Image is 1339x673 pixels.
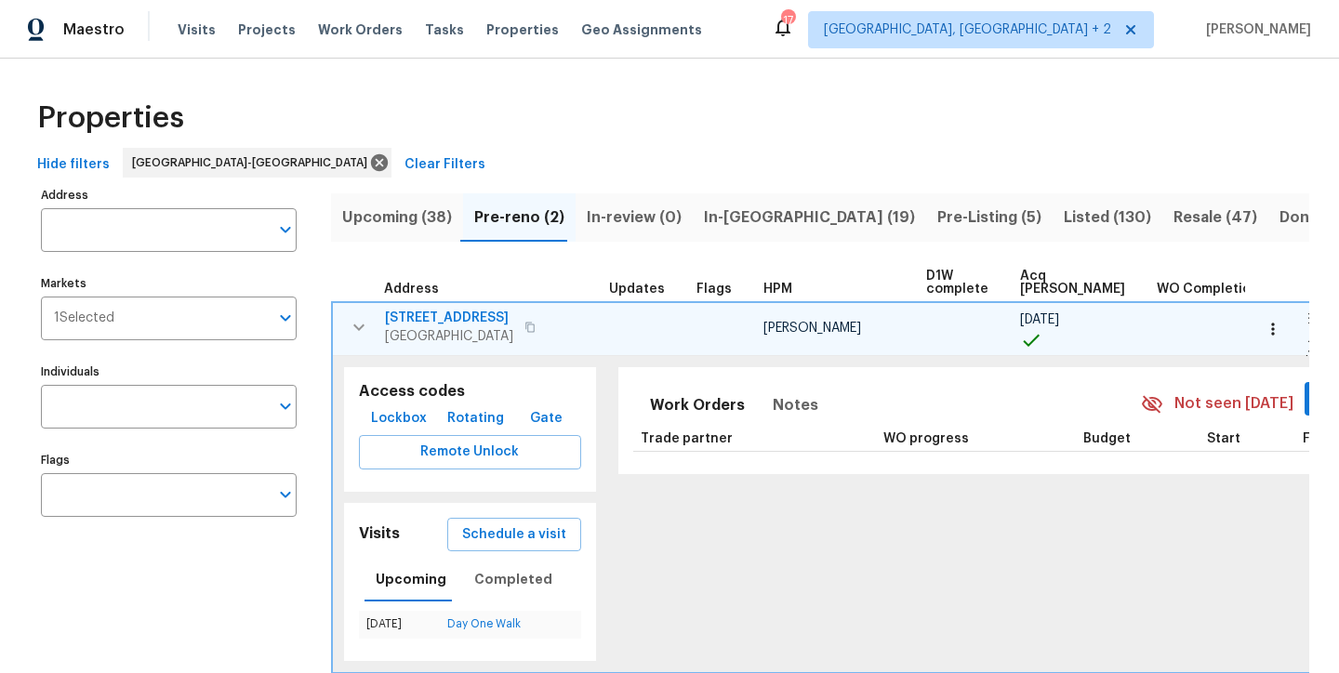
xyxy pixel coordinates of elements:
[1173,205,1257,231] span: Resale (47)
[883,432,969,445] span: WO progress
[376,568,446,591] span: Upcoming
[37,153,110,177] span: Hide filters
[359,524,400,544] h5: Visits
[1157,283,1259,296] span: WO Completion
[1174,393,1293,415] span: Not seen [DATE]
[1020,313,1059,326] span: [DATE]
[447,518,581,552] button: Schedule a visit
[609,283,665,296] span: Updates
[926,270,988,296] span: D1W complete
[132,153,375,172] span: [GEOGRAPHIC_DATA]-[GEOGRAPHIC_DATA]
[1199,20,1311,39] span: [PERSON_NAME]
[272,217,298,243] button: Open
[763,283,792,296] span: HPM
[696,283,732,296] span: Flags
[462,523,566,547] span: Schedule a visit
[447,618,521,629] a: Day One Walk
[397,148,493,182] button: Clear Filters
[359,611,440,638] td: [DATE]
[474,205,564,231] span: Pre-reno (2)
[41,278,297,289] label: Markets
[587,205,682,231] span: In-review (0)
[364,402,434,436] button: Lockbox
[359,435,581,469] button: Remote Unlock
[486,20,559,39] span: Properties
[359,382,581,402] h5: Access codes
[516,402,576,436] button: Gate
[641,432,733,445] span: Trade partner
[342,205,452,231] span: Upcoming (38)
[41,366,297,377] label: Individuals
[272,305,298,331] button: Open
[54,310,114,326] span: 1 Selected
[41,190,297,201] label: Address
[385,309,513,327] span: [STREET_ADDRESS]
[937,205,1041,231] span: Pre-Listing (5)
[123,148,391,178] div: [GEOGRAPHIC_DATA]-[GEOGRAPHIC_DATA]
[318,20,403,39] span: Work Orders
[272,482,298,508] button: Open
[524,407,568,430] span: Gate
[1020,270,1125,296] span: Acq [PERSON_NAME]
[447,407,504,430] span: Rotating
[404,153,485,177] span: Clear Filters
[704,205,915,231] span: In-[GEOGRAPHIC_DATA] (19)
[474,568,552,591] span: Completed
[30,148,117,182] button: Hide filters
[41,455,297,466] label: Flags
[763,322,861,335] span: [PERSON_NAME]
[781,11,794,30] div: 17
[1083,432,1131,445] span: Budget
[384,283,439,296] span: Address
[371,407,427,430] span: Lockbox
[581,20,702,39] span: Geo Assignments
[650,392,745,418] span: Work Orders
[824,20,1111,39] span: [GEOGRAPHIC_DATA], [GEOGRAPHIC_DATA] + 2
[1207,432,1240,445] span: Start
[773,392,818,418] span: Notes
[425,23,464,36] span: Tasks
[385,327,513,346] span: [GEOGRAPHIC_DATA]
[272,393,298,419] button: Open
[37,109,184,127] span: Properties
[238,20,296,39] span: Projects
[374,441,566,464] span: Remote Unlock
[63,20,125,39] span: Maestro
[178,20,216,39] span: Visits
[1064,205,1151,231] span: Listed (130)
[440,402,511,436] button: Rotating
